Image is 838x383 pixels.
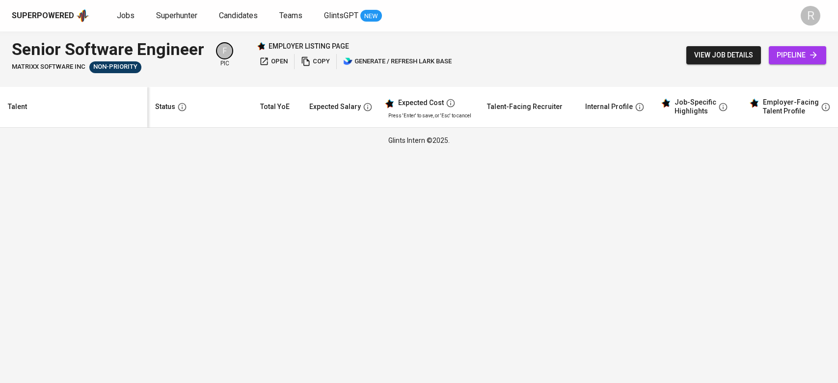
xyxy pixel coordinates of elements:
button: copy [298,54,332,69]
p: Press 'Enter' to save, or 'Esc' to cancel [388,112,471,119]
span: copy [301,56,330,67]
div: Job-Specific Highlights [675,98,716,115]
img: glints_star.svg [749,98,759,108]
a: Jobs [117,10,136,22]
div: Internal Profile [585,101,633,113]
div: F [216,42,233,59]
span: pipeline [777,49,818,61]
p: employer listing page [269,41,349,51]
div: Talent [8,101,27,113]
span: Jobs [117,11,135,20]
img: glints_star.svg [384,99,394,109]
div: Employer-Facing Talent Profile [763,98,819,115]
span: view job details [694,49,753,61]
div: Talent-Facing Recruiter [487,101,563,113]
span: open [259,56,288,67]
a: Teams [279,10,304,22]
img: glints_star.svg [661,98,671,108]
button: open [257,54,290,69]
div: Expected Salary [309,101,361,113]
a: pipeline [769,46,826,64]
div: R [801,6,820,26]
div: Total YoE [260,101,290,113]
div: Talent(s) in Pipeline’s Final Stages [89,61,141,73]
span: generate / refresh lark base [343,56,452,67]
a: Candidates [219,10,260,22]
span: Superhunter [156,11,197,20]
div: Superpowered [12,10,74,22]
div: Senior Software Engineer [12,37,204,61]
span: NEW [360,11,382,21]
button: view job details [686,46,761,64]
span: Candidates [219,11,258,20]
span: GlintsGPT [324,11,358,20]
img: Glints Star [257,42,266,51]
button: lark generate / refresh lark base [341,54,454,69]
span: Non-Priority [89,62,141,72]
span: Teams [279,11,302,20]
div: pic [216,42,233,68]
a: GlintsGPT NEW [324,10,382,22]
div: Expected Cost [398,99,444,108]
img: app logo [76,8,89,23]
div: Status [155,101,175,113]
a: Superhunter [156,10,199,22]
img: lark [343,56,353,66]
a: Superpoweredapp logo [12,8,89,23]
span: MATRIXX Software Inc [12,62,85,72]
